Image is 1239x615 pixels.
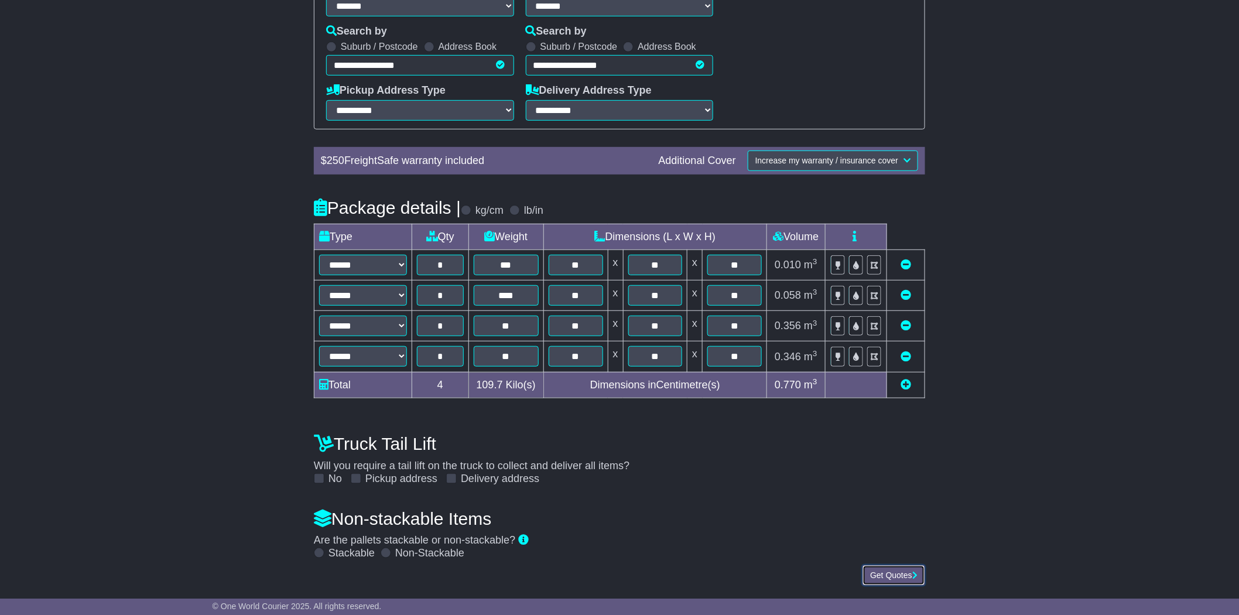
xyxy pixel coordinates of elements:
[653,155,742,168] div: Additional Cover
[901,320,911,332] a: Remove this item
[862,565,925,586] button: Get Quotes
[775,379,801,391] span: 0.770
[328,473,342,486] label: No
[766,224,825,250] td: Volume
[775,320,801,332] span: 0.356
[608,281,623,311] td: x
[687,311,703,341] td: x
[775,259,801,271] span: 0.010
[475,204,504,217] label: kg/cm
[314,372,412,398] td: Total
[543,224,766,250] td: Dimensions (L x W x H)
[341,41,418,52] label: Suburb / Postcode
[687,281,703,311] td: x
[775,289,801,301] span: 0.058
[326,84,446,97] label: Pickup Address Type
[687,250,703,280] td: x
[804,320,817,332] span: m
[326,25,387,38] label: Search by
[813,377,817,386] sup: 3
[314,198,461,217] h4: Package details |
[526,25,587,38] label: Search by
[213,602,382,611] span: © One World Courier 2025. All rights reserved.
[524,204,543,217] label: lb/in
[804,259,817,271] span: m
[314,534,515,546] span: Are the pallets stackable or non-stackable?
[813,288,817,296] sup: 3
[901,289,911,301] a: Remove this item
[365,473,437,486] label: Pickup address
[412,224,469,250] td: Qty
[308,428,931,486] div: Will you require a tail lift on the truck to collect and deliver all items?
[638,41,696,52] label: Address Book
[755,156,898,165] span: Increase my warranty / insurance cover
[314,434,925,453] h4: Truck Tail Lift
[901,379,911,391] a: Add new item
[477,379,503,391] span: 109.7
[804,351,817,363] span: m
[412,372,469,398] td: 4
[540,41,618,52] label: Suburb / Postcode
[687,341,703,372] td: x
[748,151,918,171] button: Increase my warranty / insurance cover
[804,289,817,301] span: m
[901,351,911,363] a: Remove this item
[314,509,925,528] h4: Non-stackable Items
[315,155,653,168] div: $ FreightSafe warranty included
[439,41,497,52] label: Address Book
[608,250,623,280] td: x
[813,319,817,327] sup: 3
[328,547,375,560] label: Stackable
[395,547,464,560] label: Non-Stackable
[608,311,623,341] td: x
[608,341,623,372] td: x
[813,257,817,266] sup: 3
[804,379,817,391] span: m
[901,259,911,271] a: Remove this item
[468,224,543,250] td: Weight
[314,224,412,250] td: Type
[327,155,344,166] span: 250
[543,372,766,398] td: Dimensions in Centimetre(s)
[775,351,801,363] span: 0.346
[813,349,817,358] sup: 3
[468,372,543,398] td: Kilo(s)
[461,473,539,486] label: Delivery address
[526,84,652,97] label: Delivery Address Type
